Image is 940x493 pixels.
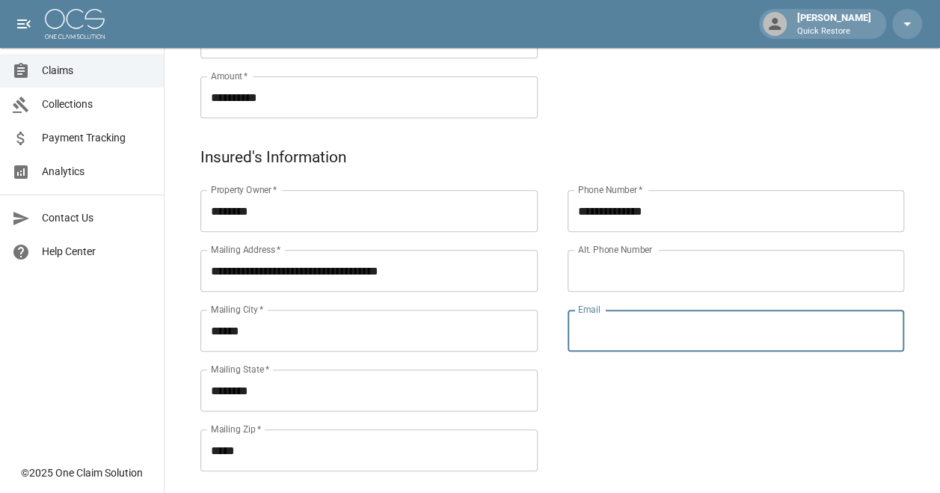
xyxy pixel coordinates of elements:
span: Collections [42,97,152,112]
label: Phone Number [578,183,642,196]
button: open drawer [9,9,39,39]
label: Amount [211,70,248,82]
label: Mailing Zip [211,423,262,435]
img: ocs-logo-white-transparent.png [45,9,105,39]
label: Email [578,303,600,316]
span: Help Center [42,244,152,260]
span: Payment Tracking [42,130,152,146]
span: Claims [42,63,152,79]
label: Alt. Phone Number [578,243,652,256]
div: [PERSON_NAME] [791,10,877,37]
div: © 2025 One Claim Solution [21,465,143,480]
label: Mailing City [211,303,264,316]
label: Mailing State [211,363,269,376]
label: Mailing Address [211,243,280,256]
span: Analytics [42,164,152,180]
span: Contact Us [42,210,152,226]
label: Property Owner [211,183,277,196]
p: Quick Restore [797,25,871,38]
